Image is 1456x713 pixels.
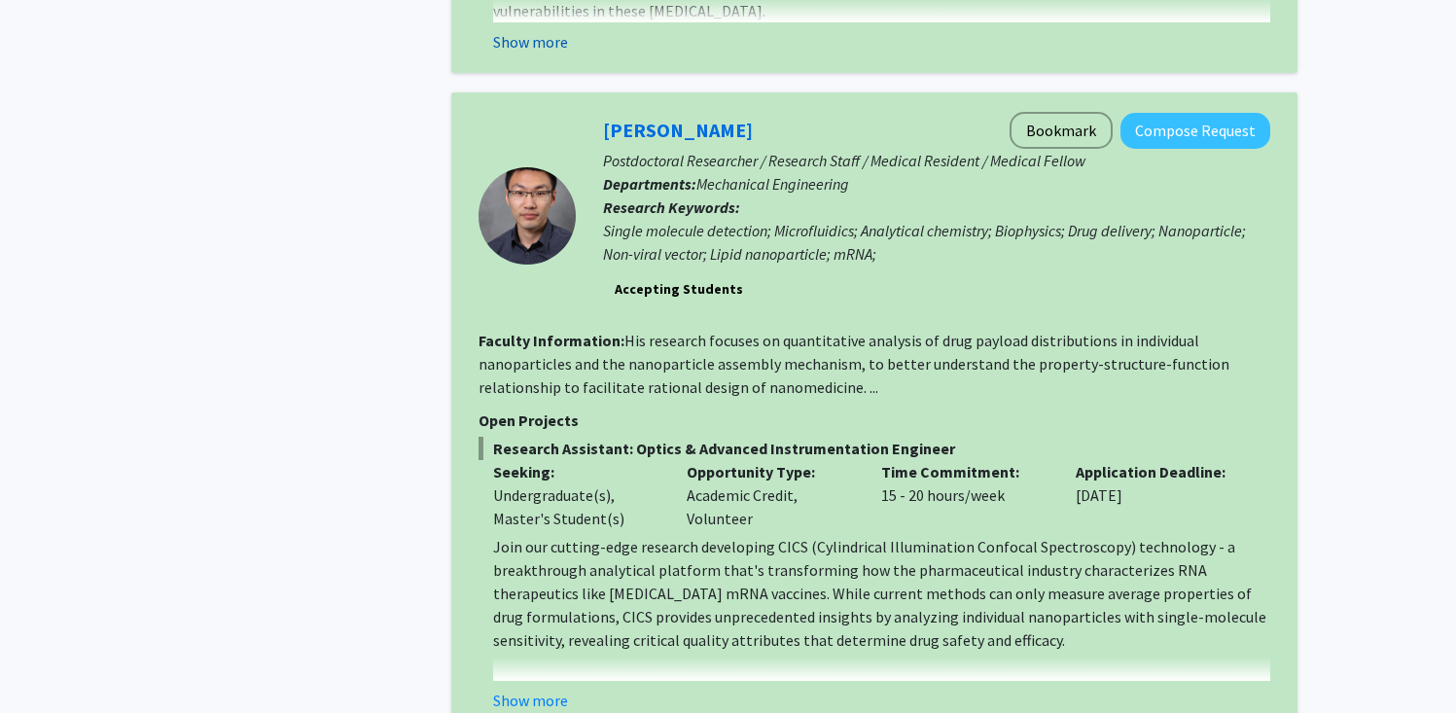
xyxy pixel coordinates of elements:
div: Undergraduate(s), Master's Student(s) [493,483,658,530]
p: Opportunity Type: [687,460,852,483]
a: [PERSON_NAME] [603,118,753,142]
p: Postdoctoral Researcher / Research Staff / Medical Resident / Medical Fellow [603,149,1270,172]
span: Research Assistant: Optics & Advanced Instrumentation Engineer [479,437,1270,460]
div: [DATE] [1061,460,1256,530]
mat-chip: Accepting Students [603,273,755,304]
b: Research Keywords: [603,197,740,217]
div: Academic Credit, Volunteer [672,460,867,530]
p: Time Commitment: [881,460,1047,483]
iframe: Chat [15,625,83,698]
button: Show more [493,30,568,53]
p: Open Projects [479,409,1270,432]
b: Departments: [603,174,696,194]
div: Single molecule detection; Microfluidics; Analytical chemistry; Biophysics; Drug delivery; Nanopa... [603,219,1270,266]
div: 15 - 20 hours/week [867,460,1061,530]
span: Mechanical Engineering [696,174,849,194]
p: Application Deadline: [1076,460,1241,483]
button: Add Sixuan Li to Bookmarks [1010,112,1113,149]
p: Join our cutting-edge research developing CICS (Cylindrical Illumination Confocal Spectroscopy) t... [493,535,1270,652]
p: Seeking: [493,460,658,483]
button: Show more [493,689,568,712]
button: Compose Request to Sixuan Li [1120,113,1270,149]
strong: What You'll Work On: [493,677,639,696]
fg-read-more: His research focuses on quantitative analysis of drug payload distributions in individual nanopar... [479,331,1229,397]
b: Faculty Information: [479,331,624,350]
